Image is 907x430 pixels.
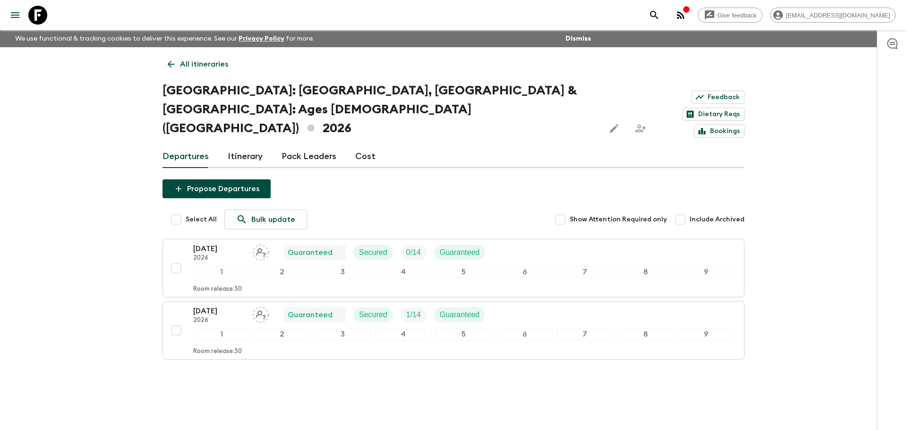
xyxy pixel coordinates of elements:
[186,215,217,224] span: Select All
[570,215,667,224] span: Show Attention Required only
[617,266,674,278] div: 8
[556,328,613,340] div: 7
[436,266,492,278] div: 5
[617,328,674,340] div: 8
[254,266,310,278] div: 2
[193,328,250,340] div: 1
[694,125,744,138] a: Bookings
[678,328,735,340] div: 9
[163,239,744,297] button: [DATE]2026Assign pack leaderGuaranteedSecuredTrip FillGuaranteed123456789Room release:30
[496,266,553,278] div: 6
[698,8,762,23] a: Give feedback
[288,309,333,320] p: Guaranteed
[11,30,318,47] p: We use functional & tracking cookies to deliver this experience. See our for more.
[631,119,650,138] span: Share this itinerary
[314,328,371,340] div: 3
[239,35,284,42] a: Privacy Policy
[678,266,735,278] div: 9
[193,243,245,254] p: [DATE]
[440,309,480,320] p: Guaranteed
[253,310,269,317] span: Assign pack leader
[401,245,427,260] div: Trip Fill
[605,119,624,138] button: Edit this itinerary
[645,6,664,25] button: search adventures
[282,145,336,168] a: Pack Leaders
[401,307,427,322] div: Trip Fill
[556,266,613,278] div: 7
[314,266,371,278] div: 3
[163,179,271,198] button: Propose Departures
[440,247,480,258] p: Guaranteed
[193,305,245,317] p: [DATE]
[563,32,593,45] button: Dismiss
[254,328,310,340] div: 2
[163,301,744,360] button: [DATE]2026Assign pack leaderGuaranteedSecuredTrip FillGuaranteed123456789Room release:30
[163,145,209,168] a: Departures
[359,309,387,320] p: Secured
[375,266,432,278] div: 4
[781,12,895,19] span: [EMAIL_ADDRESS][DOMAIN_NAME]
[359,247,387,258] p: Secured
[193,266,250,278] div: 1
[253,247,269,255] span: Assign pack leader
[375,328,432,340] div: 4
[692,91,744,104] a: Feedback
[163,55,233,74] a: All itineraries
[163,81,597,138] h1: [GEOGRAPHIC_DATA]: [GEOGRAPHIC_DATA], [GEOGRAPHIC_DATA] & [GEOGRAPHIC_DATA]: Ages [DEMOGRAPHIC_DA...
[690,215,744,224] span: Include Archived
[353,307,393,322] div: Secured
[406,247,421,258] p: 0 / 14
[496,328,553,340] div: 6
[180,59,228,70] p: All itineraries
[193,286,242,293] p: Room release: 30
[436,328,492,340] div: 5
[224,210,307,229] a: Bulk update
[193,317,245,324] p: 2026
[251,214,295,225] p: Bulk update
[770,8,896,23] div: [EMAIL_ADDRESS][DOMAIN_NAME]
[406,309,421,320] p: 1 / 14
[355,145,376,168] a: Cost
[193,348,242,355] p: Room release: 30
[193,254,245,262] p: 2026
[288,247,333,258] p: Guaranteed
[6,6,25,25] button: menu
[682,108,744,121] a: Dietary Reqs
[228,145,263,168] a: Itinerary
[353,245,393,260] div: Secured
[712,12,762,19] span: Give feedback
